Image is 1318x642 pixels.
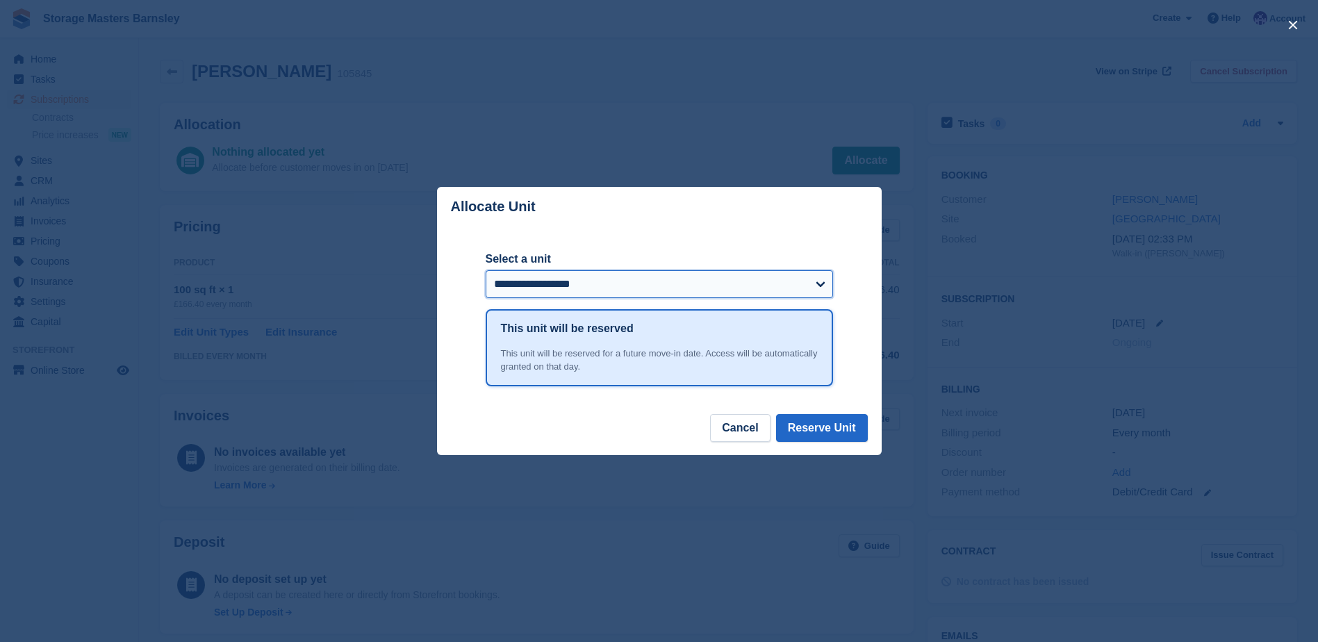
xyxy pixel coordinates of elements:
button: close [1282,14,1304,36]
label: Select a unit [486,251,833,267]
p: Allocate Unit [451,199,536,215]
h1: This unit will be reserved [501,320,634,337]
button: Cancel [710,414,770,442]
div: This unit will be reserved for a future move-in date. Access will be automatically granted on tha... [501,347,818,374]
button: Reserve Unit [776,414,868,442]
